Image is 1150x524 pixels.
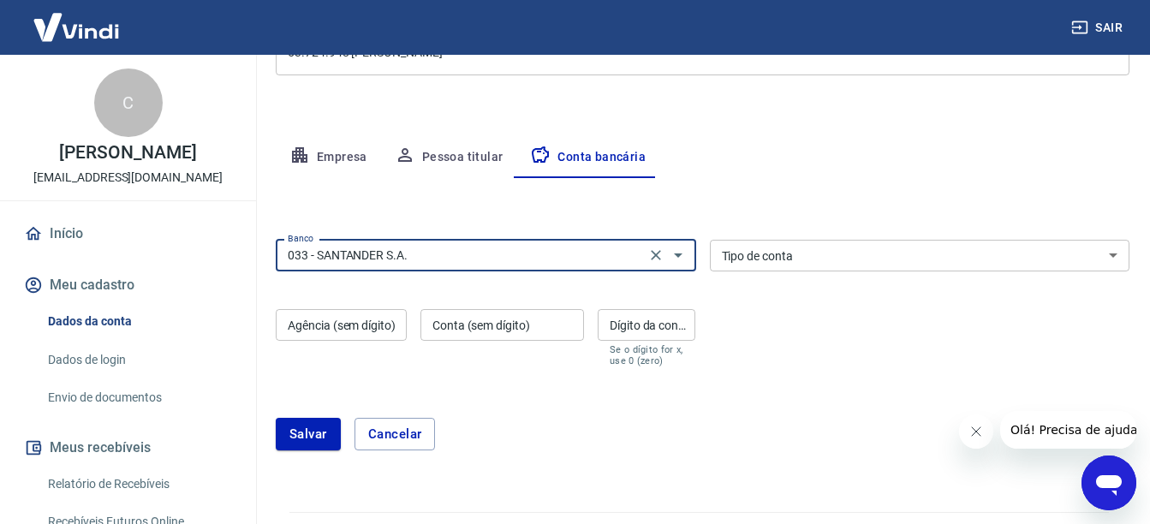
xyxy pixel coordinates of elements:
button: Empresa [276,137,381,178]
iframe: Mensagem da empresa [1000,411,1136,449]
a: Dados da conta [41,304,235,339]
button: Meu cadastro [21,266,235,304]
a: Início [21,215,235,253]
a: Dados de login [41,342,235,378]
iframe: Fechar mensagem [959,414,993,449]
button: Sair [1068,12,1129,44]
button: Clear [644,243,668,267]
label: Banco [288,232,313,245]
button: Conta bancária [516,137,659,178]
p: [PERSON_NAME] [59,144,196,162]
iframe: Botão para abrir a janela de mensagens [1081,456,1136,510]
a: Relatório de Recebíveis [41,467,235,502]
img: Vindi [21,1,132,53]
button: Pessoa titular [381,137,517,178]
p: [EMAIL_ADDRESS][DOMAIN_NAME] [33,169,223,187]
button: Salvar [276,418,341,450]
p: Se o dígito for x, use 0 (zero) [610,344,684,366]
button: Cancelar [355,418,436,450]
span: Olá! Precisa de ajuda? [10,12,144,26]
div: C [94,68,163,137]
a: Envio de documentos [41,380,235,415]
button: Meus recebíveis [21,429,235,467]
button: Abrir [666,243,690,267]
